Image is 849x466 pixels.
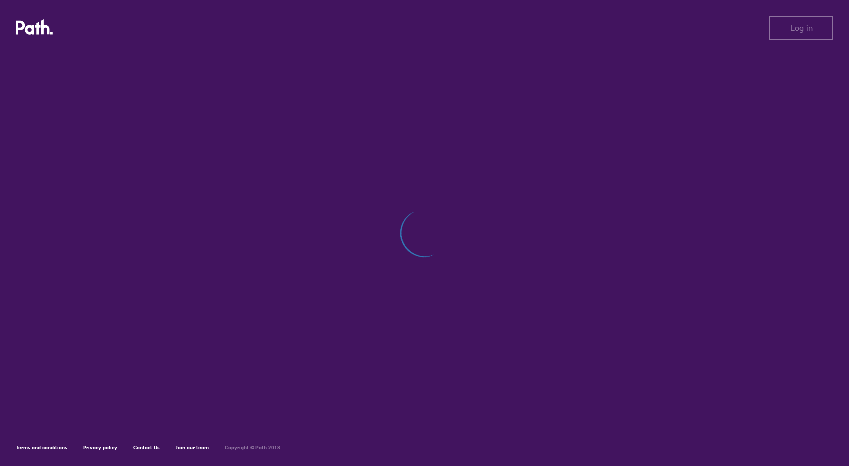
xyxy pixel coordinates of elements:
[133,444,160,451] a: Contact Us
[16,444,67,451] a: Terms and conditions
[225,445,280,451] h6: Copyright © Path 2018
[790,23,813,32] span: Log in
[175,444,209,451] a: Join our team
[769,16,833,40] button: Log in
[83,444,117,451] a: Privacy policy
